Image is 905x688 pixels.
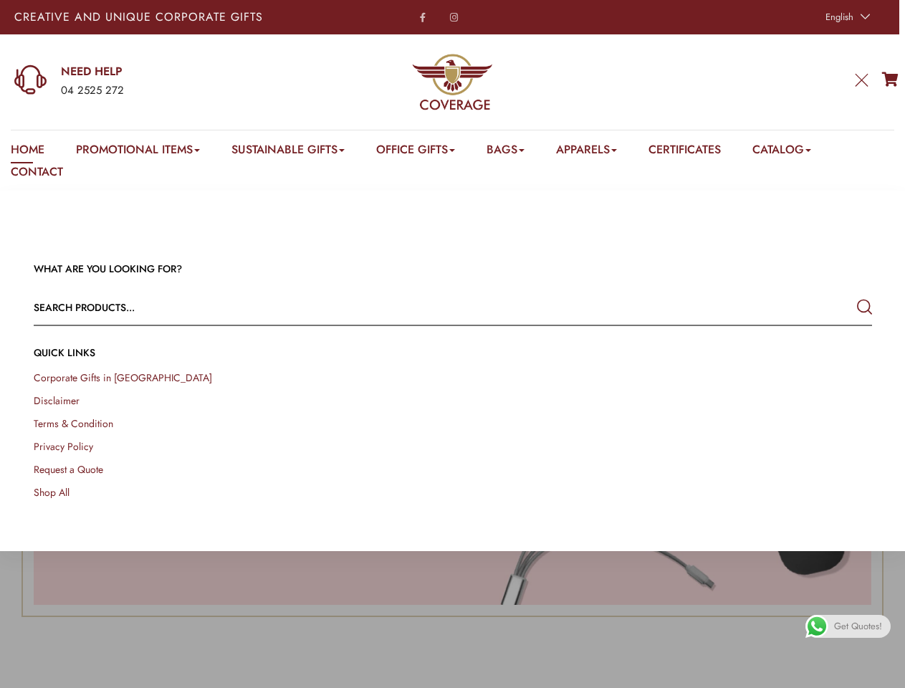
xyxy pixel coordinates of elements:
a: Request a Quote [34,462,103,477]
a: Corporate Gifts in [GEOGRAPHIC_DATA] [34,371,212,385]
a: Certificates [648,141,721,163]
a: Sustainable Gifts [231,141,345,163]
a: Bags [487,141,525,163]
a: Privacy Policy [34,439,93,454]
a: Promotional Items [76,141,200,163]
a: Home [11,141,44,163]
a: English [818,7,873,27]
span: Get Quotes! [834,615,882,638]
div: 04 2525 272 [61,82,295,100]
p: Creative and Unique Corporate Gifts [14,11,355,23]
a: Shop All [34,485,70,500]
h4: QUICK LINKs [34,346,872,360]
a: Contact [11,163,63,186]
a: Apparels [556,141,617,163]
a: Terms & Condition [34,416,113,431]
input: Search products... [34,290,704,325]
a: Office Gifts [376,141,455,163]
a: Disclaimer [34,393,80,408]
a: Catalog [752,141,811,163]
span: English [825,10,853,24]
a: NEED HELP [61,64,295,80]
h3: WHAT ARE YOU LOOKING FOR? [34,262,872,277]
